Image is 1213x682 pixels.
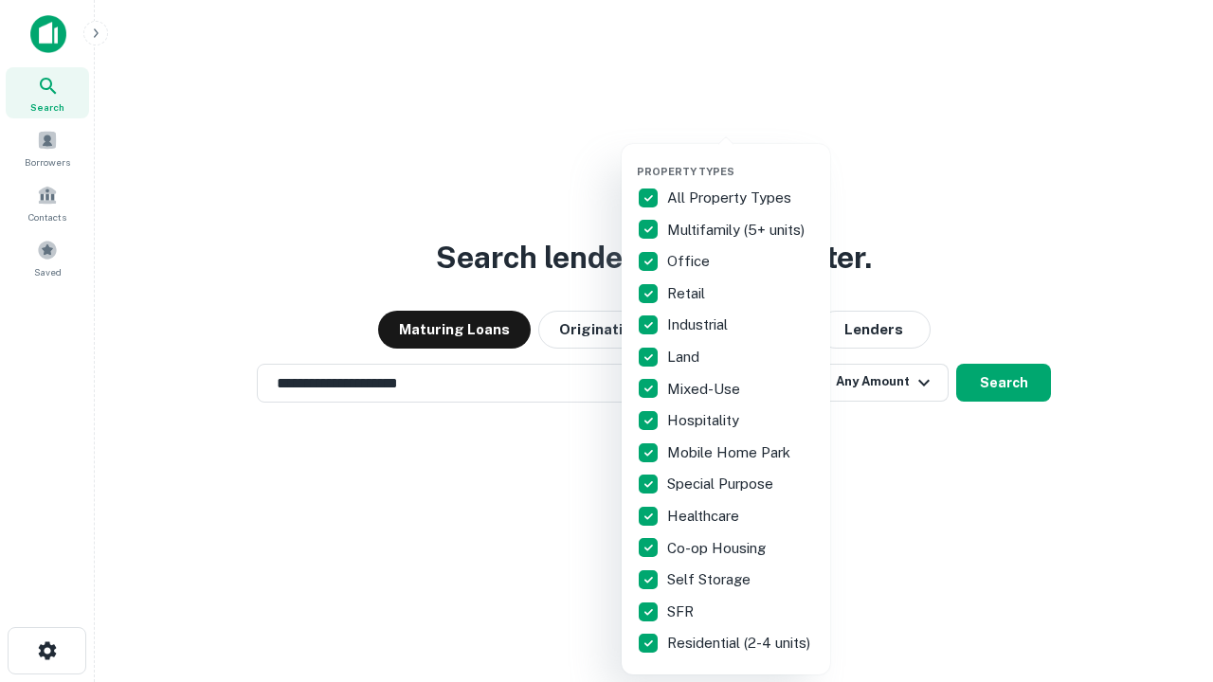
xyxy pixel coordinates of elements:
p: Co-op Housing [667,537,769,560]
p: Special Purpose [667,473,777,495]
p: Retail [667,282,709,305]
p: Multifamily (5+ units) [667,219,808,242]
p: Self Storage [667,568,754,591]
p: Office [667,250,714,273]
iframe: Chat Widget [1118,530,1213,621]
p: Mobile Home Park [667,441,794,464]
span: Property Types [637,166,734,177]
p: Hospitality [667,409,743,432]
p: All Property Types [667,187,795,209]
p: Land [667,346,703,368]
p: Industrial [667,314,732,336]
p: Residential (2-4 units) [667,632,814,655]
p: Healthcare [667,505,743,528]
p: SFR [667,601,697,623]
p: Mixed-Use [667,378,744,401]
